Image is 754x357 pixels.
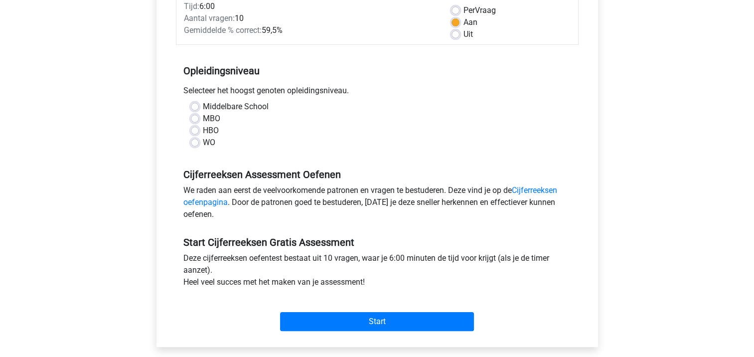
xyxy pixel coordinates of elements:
[176,12,444,24] div: 10
[176,85,579,101] div: Selecteer het hoogst genoten opleidingsniveau.
[184,1,199,11] span: Tijd:
[183,236,571,248] h5: Start Cijferreeksen Gratis Assessment
[203,101,269,113] label: Middelbare School
[280,312,474,331] input: Start
[463,28,473,40] label: Uit
[184,13,235,23] span: Aantal vragen:
[203,137,215,149] label: WO
[176,0,444,12] div: 6:00
[176,24,444,36] div: 59,5%
[183,169,571,180] h5: Cijferreeksen Assessment Oefenen
[463,5,475,15] span: Per
[203,113,220,125] label: MBO
[176,184,579,224] div: We raden aan eerst de veelvoorkomende patronen en vragen te bestuderen. Deze vind je op de . Door...
[463,4,496,16] label: Vraag
[203,125,219,137] label: HBO
[463,16,477,28] label: Aan
[183,61,571,81] h5: Opleidingsniveau
[176,252,579,292] div: Deze cijferreeksen oefentest bestaat uit 10 vragen, waar je 6:00 minuten de tijd voor krijgt (als...
[184,25,262,35] span: Gemiddelde % correct:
